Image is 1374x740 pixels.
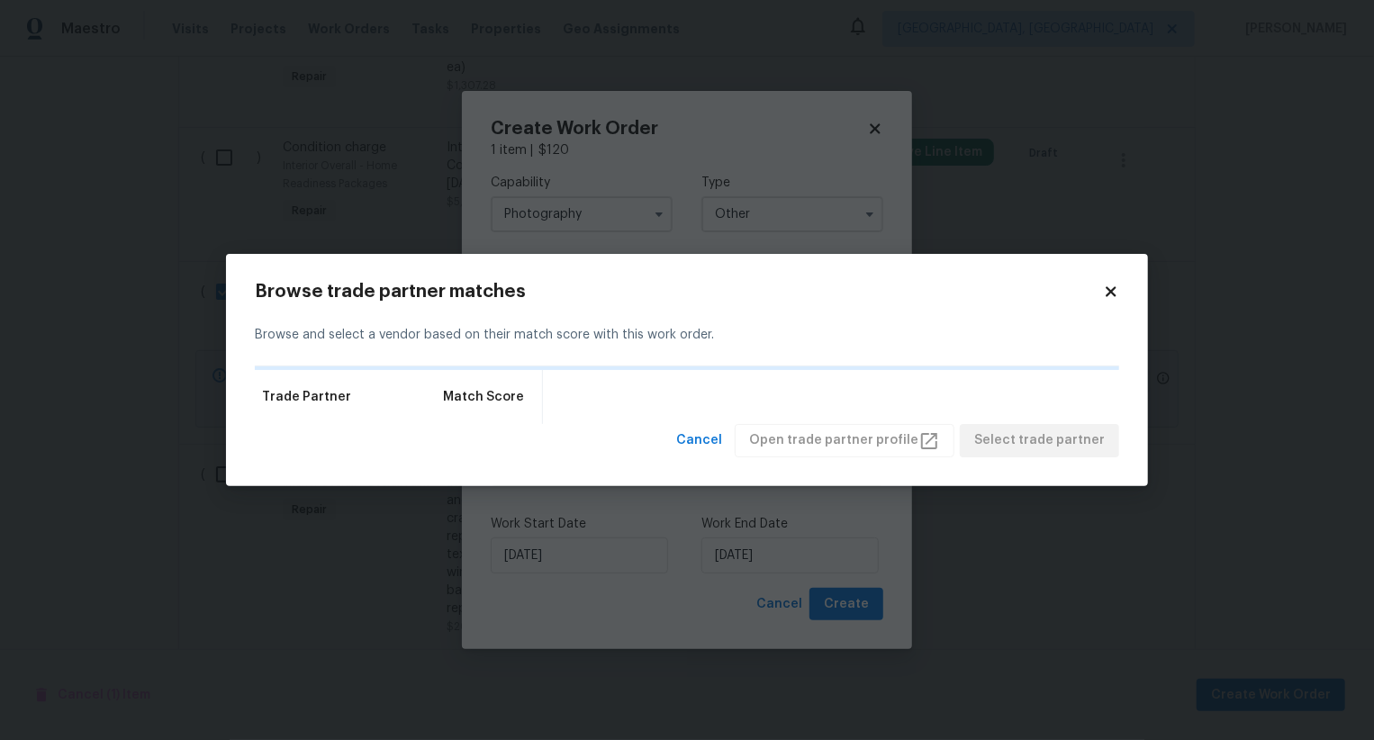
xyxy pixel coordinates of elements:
span: Match Score [443,388,524,406]
div: Browse and select a vendor based on their match score with this work order. [255,304,1119,366]
h2: Browse trade partner matches [255,283,1103,301]
span: Trade Partner [262,388,351,406]
button: Cancel [669,424,729,457]
span: Cancel [676,429,722,452]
